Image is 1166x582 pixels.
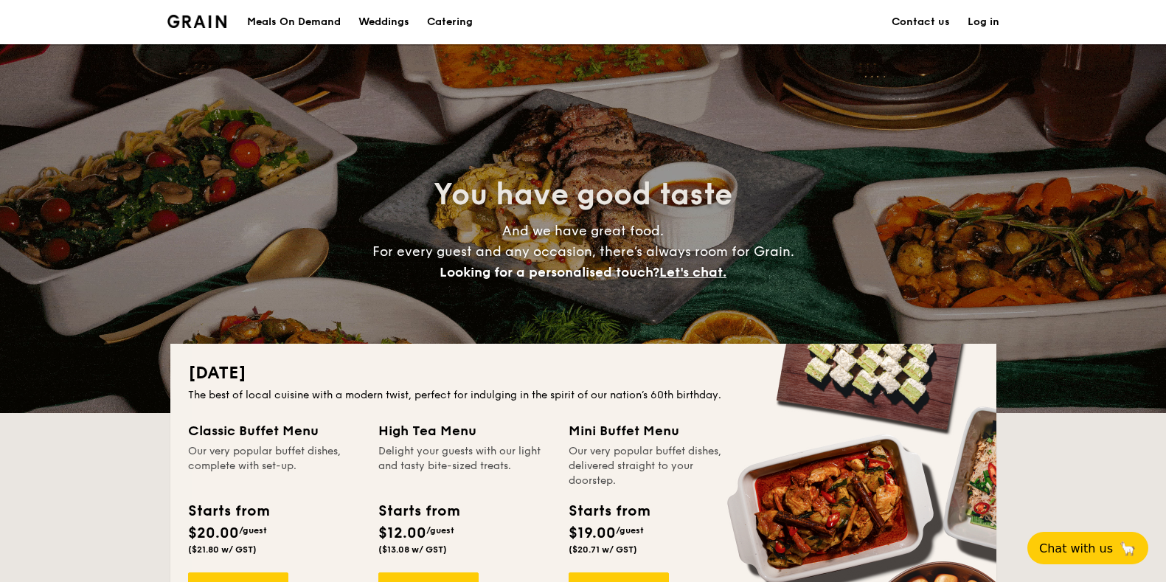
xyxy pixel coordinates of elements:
[1039,541,1113,555] span: Chat with us
[188,500,268,522] div: Starts from
[167,15,227,28] img: Grain
[188,444,361,488] div: Our very popular buffet dishes, complete with set-up.
[569,544,637,555] span: ($20.71 w/ GST)
[188,388,979,403] div: The best of local cuisine with a modern twist, perfect for indulging in the spirit of our nation’...
[440,264,659,280] span: Looking for a personalised touch?
[569,524,616,542] span: $19.00
[167,15,227,28] a: Logotype
[378,544,447,555] span: ($13.08 w/ GST)
[659,264,726,280] span: Let's chat.
[426,525,454,536] span: /guest
[239,525,267,536] span: /guest
[188,361,979,385] h2: [DATE]
[569,500,649,522] div: Starts from
[616,525,644,536] span: /guest
[378,524,426,542] span: $12.00
[1027,532,1148,564] button: Chat with us🦙
[188,544,257,555] span: ($21.80 w/ GST)
[1119,540,1136,557] span: 🦙
[434,177,732,212] span: You have good taste
[378,500,459,522] div: Starts from
[569,444,741,488] div: Our very popular buffet dishes, delivered straight to your doorstep.
[188,524,239,542] span: $20.00
[378,444,551,488] div: Delight your guests with our light and tasty bite-sized treats.
[372,223,794,280] span: And we have great food. For every guest and any occasion, there’s always room for Grain.
[378,420,551,441] div: High Tea Menu
[188,420,361,441] div: Classic Buffet Menu
[569,420,741,441] div: Mini Buffet Menu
